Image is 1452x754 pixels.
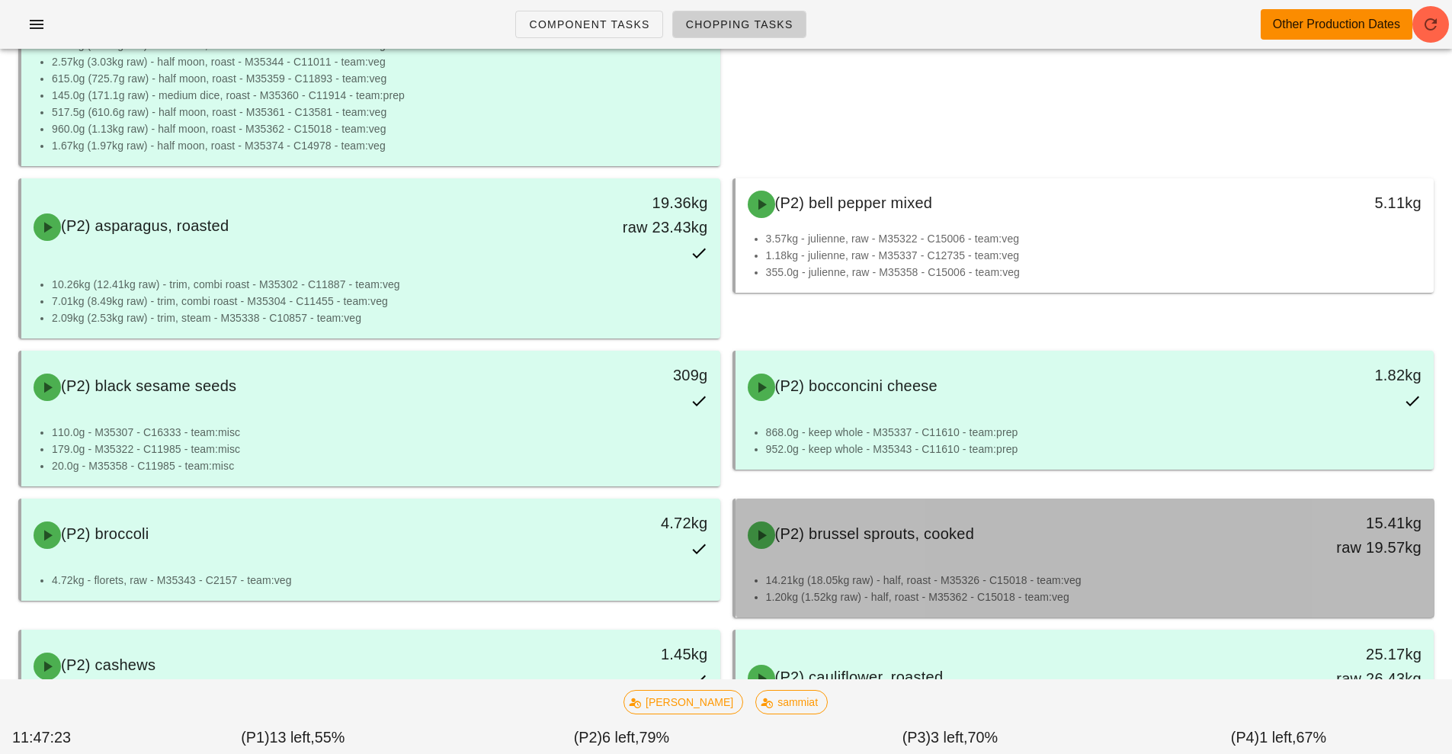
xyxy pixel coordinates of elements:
[766,230,1422,247] li: 3.57kg - julienne, raw - M35322 - C15006 - team:veg
[9,724,129,752] div: 11:47:23
[52,87,708,104] li: 145.0g (171.1g raw) - medium dice, roast - M35360 - C11914 - team:prep
[52,441,708,457] li: 179.0g - M35322 - C11985 - team:misc
[766,247,1422,264] li: 1.18kg - julienne, raw - M35337 - C12735 - team:veg
[775,669,944,685] span: (P2) cauliflower, roasted
[52,572,708,589] li: 4.72kg - florets, raw - M35343 - C2157 - team:veg
[766,691,819,714] span: sammiat
[52,70,708,87] li: 615.0g (725.7g raw) - half moon, roast - M35359 - C11893 - team:veg
[766,441,1422,457] li: 952.0g - keep whole - M35343 - C11610 - team:prep
[61,525,149,542] span: (P2) broccoli
[1267,511,1422,560] div: 15.41kg raw 19.57kg
[766,264,1422,281] li: 355.0g - julienne, raw - M35358 - C15006 - team:veg
[931,729,967,746] span: 3 left,
[61,377,236,394] span: (P2) black sesame seeds
[52,276,708,293] li: 10.26kg (12.41kg raw) - trim, combi roast - M35302 - C11887 - team:veg
[553,191,707,239] div: 19.36kg raw 23.43kg
[786,724,1114,752] div: (P3) 70%
[1267,191,1422,215] div: 5.11kg
[52,137,708,154] li: 1.67kg (1.97kg raw) - half moon, roast - M35374 - C14978 - team:veg
[52,104,708,120] li: 517.5g (610.6g raw) - half moon, roast - M35361 - C13581 - team:veg
[52,293,708,310] li: 7.01kg (8.49kg raw) - trim, combi roast - M35304 - C11455 - team:veg
[685,18,793,30] span: Chopping Tasks
[52,53,708,70] li: 2.57kg (3.03kg raw) - half moon, roast - M35344 - C11011 - team:veg
[129,724,457,752] div: (P1) 55%
[1267,642,1422,691] div: 25.17kg raw 26.43kg
[633,691,733,714] span: [PERSON_NAME]
[61,656,155,673] span: (P2) cashews
[1114,724,1443,752] div: (P4) 67%
[1259,729,1296,746] span: 1 left,
[52,310,708,326] li: 2.09kg (2.53kg raw) - trim, steam - M35338 - C10857 - team:veg
[61,217,229,234] span: (P2) asparagus, roasted
[672,11,806,38] a: Chopping Tasks
[775,377,938,394] span: (P2) bocconcini cheese
[775,194,933,211] span: (P2) bell pepper mixed
[766,589,1422,605] li: 1.20kg (1.52kg raw) - half, roast - M35362 - C15018 - team:veg
[553,511,707,535] div: 4.72kg
[52,457,708,474] li: 20.0g - M35358 - C11985 - team:misc
[52,120,708,137] li: 960.0g (1.13kg raw) - half moon, roast - M35362 - C15018 - team:veg
[775,525,975,542] span: (P2) brussel sprouts, cooked
[269,729,314,746] span: 13 left,
[457,724,786,752] div: (P2) 79%
[1273,15,1400,34] div: Other Production Dates
[515,11,662,38] a: Component Tasks
[766,572,1422,589] li: 14.21kg (18.05kg raw) - half, roast - M35326 - C15018 - team:veg
[52,424,708,441] li: 110.0g - M35307 - C16333 - team:misc
[766,424,1422,441] li: 868.0g - keep whole - M35337 - C11610 - team:prep
[1267,363,1422,387] div: 1.82kg
[602,729,639,746] span: 6 left,
[528,18,649,30] span: Component Tasks
[553,642,707,666] div: 1.45kg
[553,363,707,387] div: 309g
